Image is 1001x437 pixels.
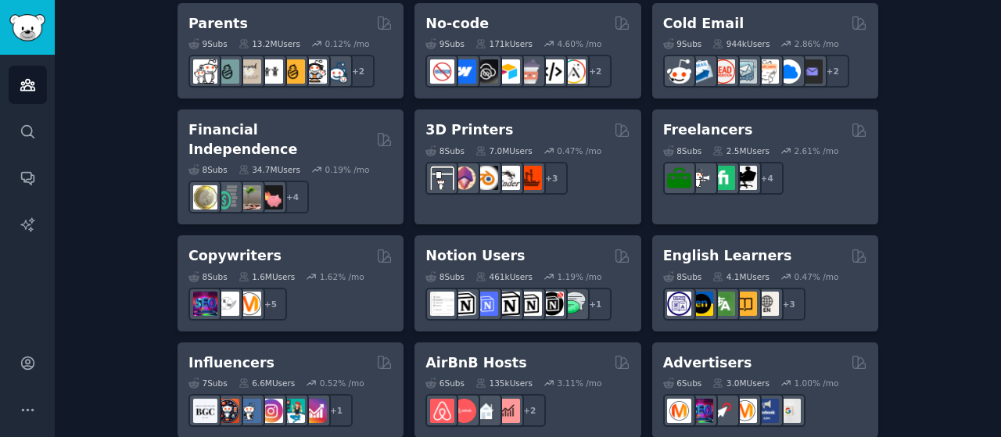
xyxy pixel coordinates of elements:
div: 4.1M Users [712,271,770,282]
div: + 1 [320,394,353,427]
img: notioncreations [452,292,476,316]
h2: AirBnB Hosts [425,353,526,373]
div: 9 Sub s [425,38,465,49]
div: 8 Sub s [663,145,702,156]
img: influencermarketing [281,399,305,423]
img: airbnb_hosts [430,399,454,423]
div: 1.62 % /mo [320,271,364,282]
div: 7.0M Users [475,145,533,156]
div: + 3 [535,162,568,195]
img: LearnEnglishOnReddit [733,292,757,316]
div: 1.6M Users [239,271,296,282]
img: 3Dmodeling [452,166,476,190]
img: googleads [777,399,801,423]
div: 13.2M Users [239,38,300,49]
img: Adalo [561,59,586,84]
div: 135k Users [475,378,533,389]
div: 8 Sub s [663,271,702,282]
img: FinancialPlanning [215,185,239,210]
img: GummySearch logo [9,14,45,41]
img: KeepWriting [215,292,239,316]
div: 0.47 % /mo [557,145,601,156]
img: sales [667,59,691,84]
h2: English Learners [663,246,792,266]
div: + 4 [751,162,784,195]
div: 8 Sub s [425,271,465,282]
img: BeautyGuruChatter [193,399,217,423]
div: + 4 [276,181,309,213]
img: Learn_English [755,292,779,316]
div: 3.0M Users [712,378,770,389]
img: webflow [452,59,476,84]
img: fatFIRE [259,185,283,210]
img: Emailmarketing [689,59,713,84]
img: SEO [689,399,713,423]
img: UKPersonalFinance [193,185,217,210]
div: 8 Sub s [188,164,228,175]
div: 2.61 % /mo [795,145,839,156]
img: LeadGeneration [711,59,735,84]
img: AirBnBHosts [452,399,476,423]
img: NoCodeMovement [540,59,564,84]
div: 34.7M Users [239,164,300,175]
img: advertising [733,399,757,423]
h2: Financial Independence [188,120,371,159]
div: + 3 [773,288,805,321]
h2: No-code [425,14,489,34]
img: Airtable [496,59,520,84]
img: Fire [237,185,261,210]
div: 8 Sub s [425,145,465,156]
img: EnglishLearning [689,292,713,316]
img: language_exchange [711,292,735,316]
div: 2.5M Users [712,145,770,156]
img: BestNotionTemplates [540,292,564,316]
div: 0.19 % /mo [325,164,370,175]
img: nocodelowcode [518,59,542,84]
img: FixMyPrint [518,166,542,190]
img: Instagram [237,399,261,423]
div: 944k Users [712,38,770,49]
img: forhire [667,166,691,190]
img: coldemail [733,59,757,84]
img: blender [474,166,498,190]
img: content_marketing [237,292,261,316]
div: 171k Users [475,38,533,49]
img: Freelancers [733,166,757,190]
h2: Advertisers [663,353,752,373]
div: 9 Sub s [188,38,228,49]
div: 3.11 % /mo [558,378,602,389]
img: NotionGeeks [496,292,520,316]
img: NewParents [281,59,305,84]
div: 6 Sub s [663,378,702,389]
div: + 1 [579,288,612,321]
div: 9 Sub s [663,38,702,49]
img: EmailOutreach [798,59,823,84]
h2: Copywriters [188,246,282,266]
h2: Freelancers [663,120,753,140]
div: + 2 [816,55,849,88]
img: AirBnBInvesting [496,399,520,423]
div: 0.12 % /mo [325,38,370,49]
img: b2b_sales [755,59,779,84]
img: Parents [325,59,349,84]
div: + 2 [579,55,612,88]
img: ender3 [496,166,520,190]
h2: Influencers [188,353,274,373]
div: 7 Sub s [188,378,228,389]
img: daddit [193,59,217,84]
img: freelance_forhire [689,166,713,190]
img: Fiverr [711,166,735,190]
img: parentsofmultiples [303,59,327,84]
div: 461k Users [475,271,533,282]
h2: Cold Email [663,14,744,34]
div: 6.6M Users [239,378,296,389]
h2: 3D Printers [425,120,513,140]
img: NotionPromote [561,292,586,316]
img: languagelearning [667,292,691,316]
div: 6 Sub s [425,378,465,389]
img: FacebookAds [755,399,779,423]
div: + 2 [342,55,375,88]
img: beyondthebump [237,59,261,84]
img: B2BSaaS [777,59,801,84]
img: 3Dprinting [430,166,454,190]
